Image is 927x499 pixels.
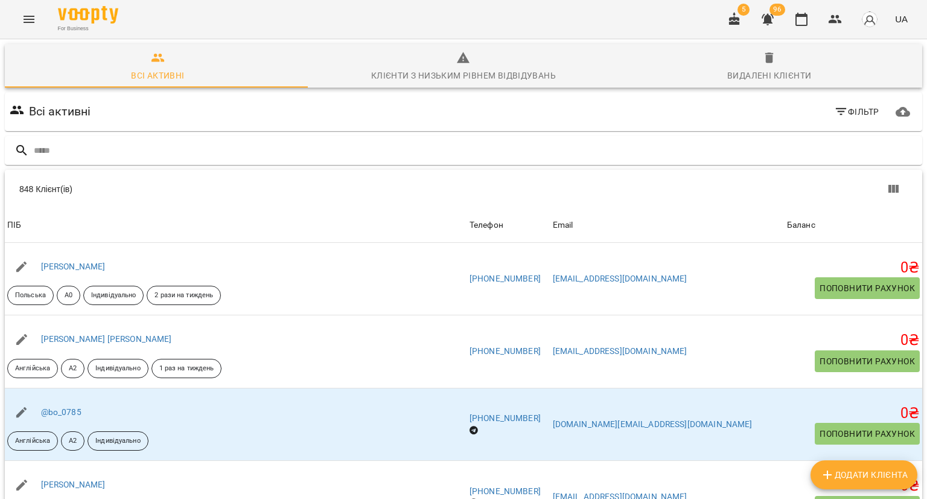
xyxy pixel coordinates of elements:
div: Польська [7,286,54,305]
p: Індивідуально [95,436,140,446]
button: Поповнити рахунок [815,277,920,299]
button: Фільтр [829,101,884,123]
div: Sort [553,218,573,233]
span: 5 [737,4,750,16]
h6: Всі активні [29,102,91,121]
span: Фільтр [834,105,879,119]
a: [PHONE_NUMBER] [470,274,541,283]
h5: 0 ₴ [787,404,920,423]
div: Індивідуально [88,359,148,378]
h5: 0 ₴ [787,331,920,350]
span: Email [553,218,782,233]
button: Вигляд колонок [879,175,908,204]
img: Voopty Logo [58,6,118,24]
p: А2 [69,436,77,446]
span: Поповнити рахунок [820,354,915,369]
p: Індивідуально [95,364,140,374]
div: A2 [61,359,84,378]
button: Menu [14,5,43,34]
span: Додати клієнта [820,468,908,482]
p: 1 раз на тиждень [159,364,214,374]
a: [PHONE_NUMBER] [470,413,541,423]
span: 96 [769,4,785,16]
span: Телефон [470,218,548,233]
div: Sort [7,218,21,233]
span: UA [895,13,908,25]
a: [PERSON_NAME] [41,262,106,271]
div: Table Toolbar [5,170,922,208]
div: Email [553,218,573,233]
div: Англійська [7,431,58,451]
a: [DOMAIN_NAME][EMAIL_ADDRESS][DOMAIN_NAME] [553,419,753,429]
p: A2 [69,364,77,374]
div: Телефон [470,218,503,233]
a: [PHONE_NUMBER] [470,346,541,356]
h5: 0 ₴ [787,477,920,495]
span: Баланс [787,218,920,233]
span: Поповнити рахунок [820,427,915,441]
div: 2 рази на тиждень [147,286,221,305]
div: Баланс [787,218,815,233]
span: ПІБ [7,218,465,233]
div: Індивідуально [83,286,144,305]
a: [EMAIL_ADDRESS][DOMAIN_NAME] [553,346,687,356]
img: avatar_s.png [861,11,878,28]
p: Польська [15,291,46,301]
p: Англійська [15,364,50,374]
button: UA [890,8,913,30]
a: [PERSON_NAME] [PERSON_NAME] [41,334,172,344]
button: Поповнити рахунок [815,423,920,445]
h5: 0 ₴ [787,259,920,277]
div: Англійська [7,359,58,378]
div: 848 Клієнт(ів) [19,183,476,195]
p: 2 рази на тиждень [154,291,213,301]
a: [EMAIL_ADDRESS][DOMAIN_NAME] [553,274,687,283]
a: [PERSON_NAME] [41,480,106,489]
a: [PHONE_NUMBER] [470,486,541,496]
p: Англійська [15,436,50,446]
div: Sort [470,218,503,233]
p: А0 [65,291,72,301]
button: Додати клієнта [811,460,917,489]
div: Видалені клієнти [727,68,811,83]
span: For Business [58,25,118,33]
div: Індивідуально [88,431,148,451]
div: Клієнти з низьким рівнем відвідувань [371,68,556,83]
div: А0 [57,286,80,305]
a: @bo_0785 [41,407,81,417]
div: Sort [787,218,815,233]
button: Поповнити рахунок [815,350,920,372]
div: ПІБ [7,218,21,233]
p: Індивідуально [91,291,136,301]
div: Всі активні [131,68,184,83]
span: Поповнити рахунок [820,281,915,295]
div: 1 раз на тиждень [151,359,222,378]
div: А2 [61,431,84,451]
